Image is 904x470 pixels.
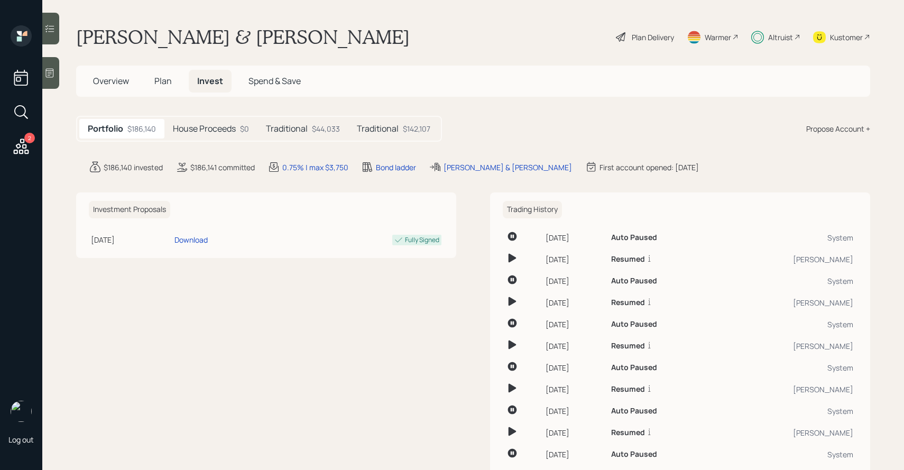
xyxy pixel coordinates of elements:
[722,319,853,330] div: System
[611,450,657,459] h6: Auto Paused
[190,162,255,173] div: $186,141 committed
[546,319,603,330] div: [DATE]
[154,75,172,87] span: Plan
[248,75,301,87] span: Spend & Save
[611,342,645,351] h6: Resumed
[174,234,208,245] div: Download
[91,234,170,245] div: [DATE]
[722,384,853,395] div: [PERSON_NAME]
[722,275,853,287] div: System
[93,75,129,87] span: Overview
[403,123,430,134] div: $142,107
[806,123,870,134] div: Propose Account +
[611,233,657,242] h6: Auto Paused
[722,254,853,265] div: [PERSON_NAME]
[127,123,156,134] div: $186,140
[282,162,348,173] div: 0.75% | max $3,750
[8,435,34,445] div: Log out
[88,124,123,134] h5: Portfolio
[266,124,308,134] h5: Traditional
[503,201,562,218] h6: Trading History
[76,25,410,49] h1: [PERSON_NAME] & [PERSON_NAME]
[197,75,223,87] span: Invest
[722,406,853,417] div: System
[357,124,399,134] h5: Traditional
[546,232,603,243] div: [DATE]
[632,32,674,43] div: Plan Delivery
[722,232,853,243] div: System
[173,124,236,134] h5: House Proceeds
[24,133,35,143] div: 2
[830,32,863,43] div: Kustomer
[611,255,645,264] h6: Resumed
[611,363,657,372] h6: Auto Paused
[312,123,340,134] div: $44,033
[611,385,645,394] h6: Resumed
[768,32,793,43] div: Altruist
[611,407,657,416] h6: Auto Paused
[376,162,416,173] div: Bond ladder
[11,401,32,422] img: sami-boghos-headshot.png
[705,32,731,43] div: Warmer
[611,320,657,329] h6: Auto Paused
[546,449,603,460] div: [DATE]
[104,162,163,173] div: $186,140 invested
[405,235,439,245] div: Fully Signed
[240,123,249,134] div: $0
[444,162,572,173] div: [PERSON_NAME] & [PERSON_NAME]
[546,384,603,395] div: [DATE]
[546,340,603,352] div: [DATE]
[611,298,645,307] h6: Resumed
[546,254,603,265] div: [DATE]
[611,428,645,437] h6: Resumed
[546,362,603,373] div: [DATE]
[722,297,853,308] div: [PERSON_NAME]
[546,275,603,287] div: [DATE]
[722,449,853,460] div: System
[546,406,603,417] div: [DATE]
[722,362,853,373] div: System
[89,201,170,218] h6: Investment Proposals
[611,277,657,285] h6: Auto Paused
[722,340,853,352] div: [PERSON_NAME]
[546,297,603,308] div: [DATE]
[722,427,853,438] div: [PERSON_NAME]
[546,427,603,438] div: [DATE]
[599,162,699,173] div: First account opened: [DATE]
